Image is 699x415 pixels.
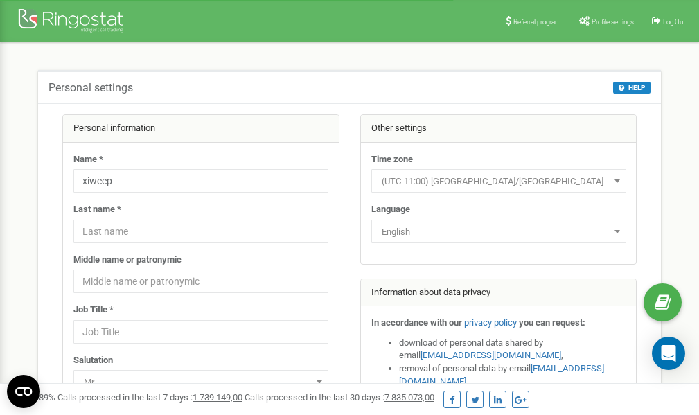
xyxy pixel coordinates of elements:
[73,354,113,367] label: Salutation
[73,153,103,166] label: Name *
[421,350,561,360] a: [EMAIL_ADDRESS][DOMAIN_NAME]
[464,317,517,328] a: privacy policy
[663,18,685,26] span: Log Out
[371,220,626,243] span: English
[48,82,133,94] h5: Personal settings
[245,392,434,403] span: Calls processed in the last 30 days :
[371,169,626,193] span: (UTC-11:00) Pacific/Midway
[371,203,410,216] label: Language
[519,317,585,328] strong: you can request:
[73,220,328,243] input: Last name
[376,172,621,191] span: (UTC-11:00) Pacific/Midway
[384,392,434,403] u: 7 835 073,00
[73,370,328,394] span: Mr.
[73,254,182,267] label: Middle name or patronymic
[371,317,462,328] strong: In accordance with our
[399,362,626,388] li: removal of personal data by email ,
[399,337,626,362] li: download of personal data shared by email ,
[371,153,413,166] label: Time zone
[193,392,242,403] u: 1 739 149,00
[513,18,561,26] span: Referral program
[57,392,242,403] span: Calls processed in the last 7 days :
[73,320,328,344] input: Job Title
[376,222,621,242] span: English
[361,279,637,307] div: Information about data privacy
[78,373,324,392] span: Mr.
[652,337,685,370] div: Open Intercom Messenger
[63,115,339,143] div: Personal information
[7,375,40,408] button: Open CMP widget
[592,18,634,26] span: Profile settings
[73,303,114,317] label: Job Title *
[73,270,328,293] input: Middle name or patronymic
[73,169,328,193] input: Name
[361,115,637,143] div: Other settings
[73,203,121,216] label: Last name *
[613,82,651,94] button: HELP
